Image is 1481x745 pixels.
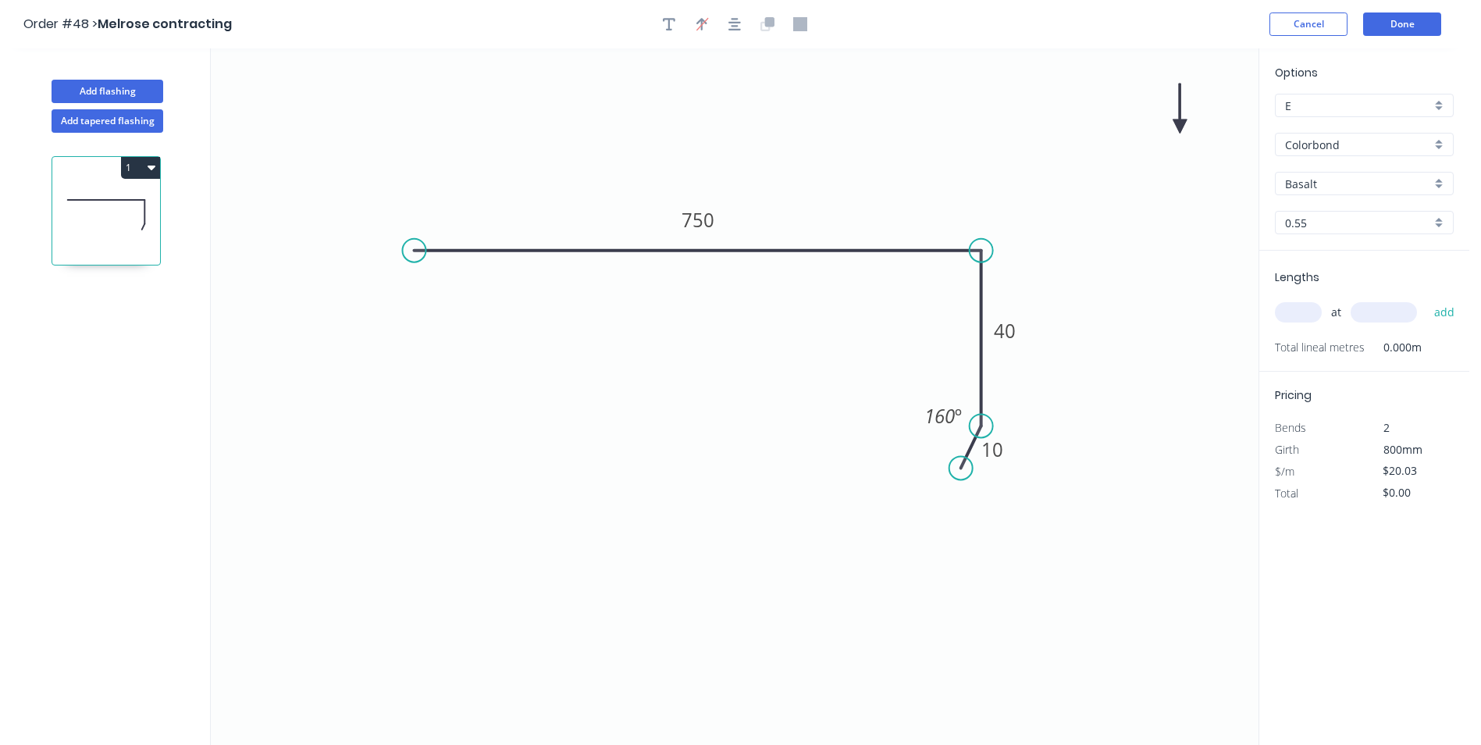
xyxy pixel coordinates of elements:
[1275,387,1312,403] span: Pricing
[1285,215,1431,231] input: Thickness
[1275,442,1299,457] span: Girth
[1269,12,1347,36] button: Cancel
[1275,464,1294,479] span: $/m
[1363,12,1441,36] button: Done
[1275,420,1306,435] span: Bends
[1275,269,1319,285] span: Lengths
[121,157,160,179] button: 1
[1426,299,1463,326] button: add
[52,109,163,133] button: Add tapered flashing
[981,437,1003,462] tspan: 10
[682,207,714,233] tspan: 750
[955,403,962,429] tspan: º
[1365,337,1422,358] span: 0.000m
[924,403,955,429] tspan: 160
[1275,65,1318,80] span: Options
[1331,301,1341,323] span: at
[23,15,98,33] span: Order #48 >
[994,318,1016,344] tspan: 40
[98,15,232,33] span: Melrose contracting
[52,80,163,103] button: Add flashing
[1285,98,1431,114] input: Price level
[211,48,1258,745] svg: 0
[1383,442,1422,457] span: 800mm
[1275,337,1365,358] span: Total lineal metres
[1275,486,1298,501] span: Total
[1285,176,1431,192] input: Colour
[1383,420,1390,435] span: 2
[1285,137,1431,153] input: Material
